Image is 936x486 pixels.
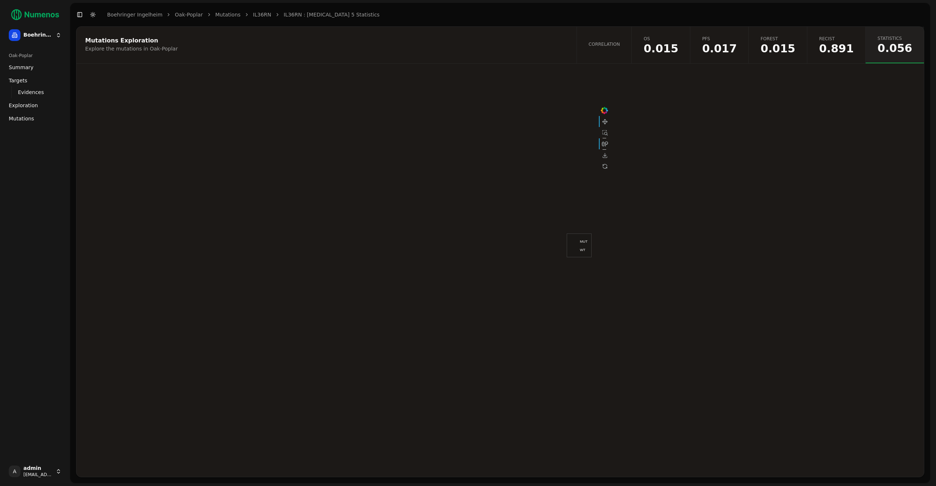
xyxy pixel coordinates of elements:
[6,75,64,86] a: Targets
[9,102,38,109] span: Exploration
[75,10,85,20] button: Toggle Sidebar
[23,32,53,38] span: Boehringer Ingelheim
[6,100,64,111] a: Exploration
[819,43,854,54] span: 0.891237638255258
[284,11,380,18] a: IL36RN : [MEDICAL_DATA] 5 Statistics
[760,43,795,54] span: 0.0145775322125604
[631,27,690,63] a: OS0.015
[85,45,566,52] div: Explore the mutations in Oak-Poplar
[6,463,64,480] button: Aadmin[EMAIL_ADDRESS]
[9,115,34,122] span: Mutations
[702,36,737,42] span: PFS
[690,27,748,63] a: PFS0.017
[819,36,854,42] span: RECIST
[6,50,64,61] div: Oak-Poplar
[877,35,912,41] span: Statistics
[6,6,64,23] img: Numenos
[865,27,924,63] a: Statistics0.056
[877,43,912,54] span: 0.0557
[9,77,27,84] span: Targets
[702,43,737,54] span: 0.0167374771787877
[215,11,241,18] a: Mutations
[88,10,98,20] button: Toggle Dark Mode
[23,465,53,472] span: admin
[6,113,64,124] a: Mutations
[760,36,795,42] span: Forest
[6,61,64,73] a: Summary
[589,41,620,47] span: Correlation
[107,11,162,18] a: Boehringer Ingelheim
[9,64,34,71] span: Summary
[577,27,632,63] a: Correlation
[807,27,865,63] a: RECIST0.891
[107,11,380,18] nav: breadcrumb
[748,27,807,63] a: Forest0.015
[85,38,566,44] div: Mutations Exploration
[23,472,53,478] span: [EMAIL_ADDRESS]
[6,26,64,44] button: Boehringer Ingelheim
[643,36,678,42] span: OS
[175,11,203,18] a: Oak-Poplar
[18,89,44,96] span: Evidences
[643,43,678,54] span: 0.0145775322125604
[9,466,20,477] span: A
[253,11,271,18] a: IL36RN
[15,87,56,97] a: Evidences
